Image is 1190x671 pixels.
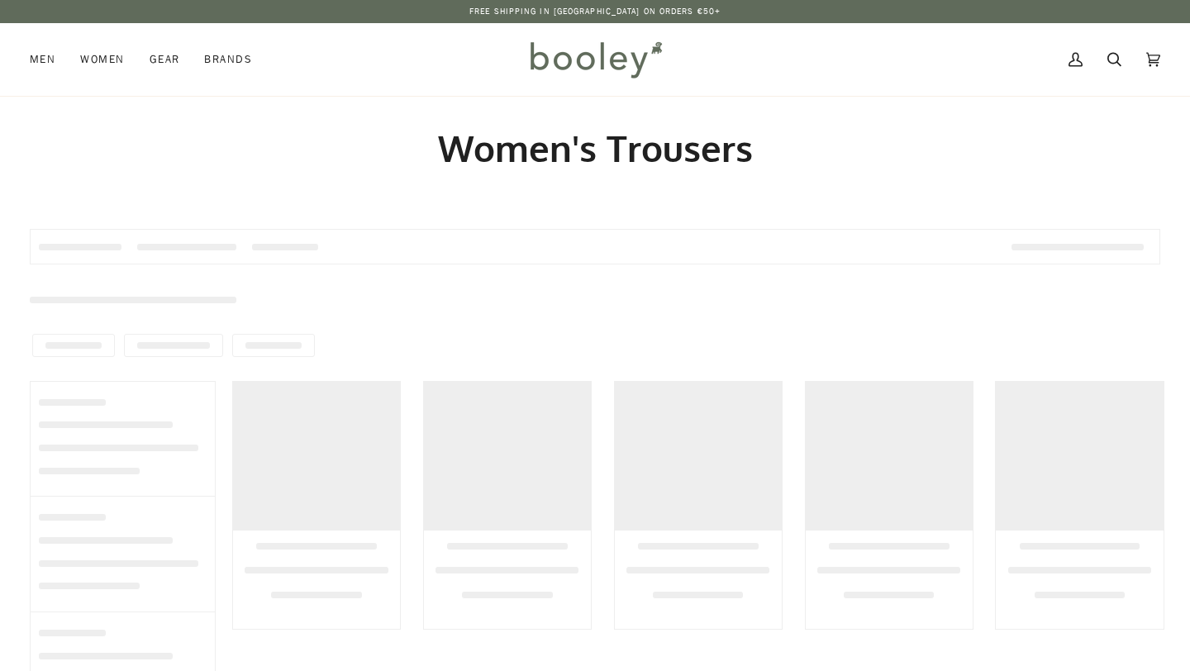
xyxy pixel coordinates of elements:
a: Women [68,23,136,96]
span: Women [80,51,124,68]
span: Men [30,51,55,68]
span: Brands [204,51,252,68]
a: Brands [192,23,264,96]
h1: Women's Trousers [30,126,1160,171]
span: Gear [150,51,180,68]
a: Gear [137,23,193,96]
p: Free Shipping in [GEOGRAPHIC_DATA] on Orders €50+ [469,5,721,18]
img: Booley [523,36,668,83]
a: Men [30,23,68,96]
